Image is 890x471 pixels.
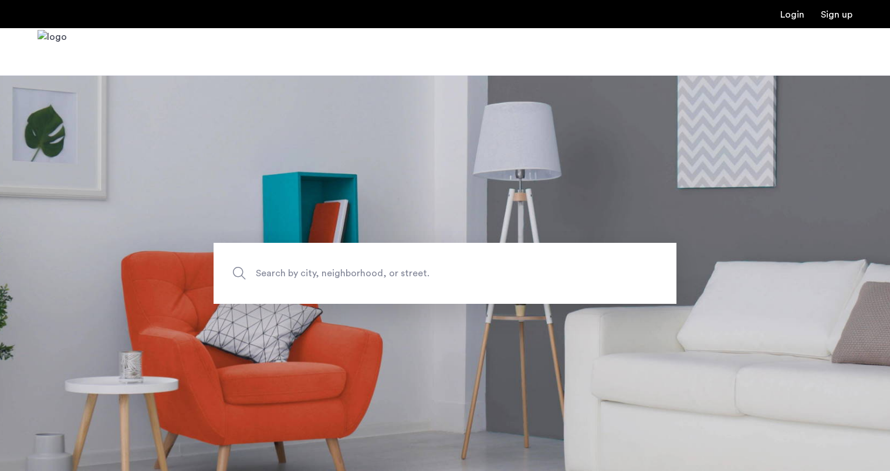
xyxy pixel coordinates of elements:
img: logo [38,30,67,74]
span: Search by city, neighborhood, or street. [256,265,580,281]
input: Apartment Search [214,243,676,304]
a: Login [780,10,804,19]
a: Registration [821,10,852,19]
a: Cazamio Logo [38,30,67,74]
